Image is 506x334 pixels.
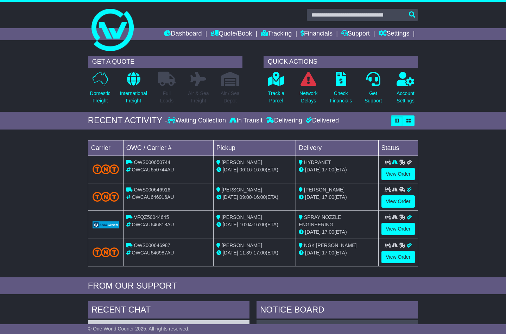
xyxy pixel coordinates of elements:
[305,250,321,256] span: [DATE]
[216,221,293,228] div: - (ETA)
[365,90,382,105] p: Get Support
[299,90,317,105] p: Network Delays
[381,195,415,208] a: View Order
[134,214,169,220] span: VFQZ50044645
[223,194,238,200] span: [DATE]
[210,28,252,40] a: Quote/Book
[88,301,249,320] div: RECENT CHAT
[304,117,339,125] div: Delivered
[305,194,321,200] span: [DATE]
[221,90,240,105] p: Air / Sea Depot
[261,28,292,40] a: Tracking
[216,249,293,257] div: - (ETA)
[93,164,119,174] img: TNT_Domestic.png
[304,187,344,193] span: [PERSON_NAME]
[213,140,296,156] td: Pickup
[134,242,171,248] span: OWS000646987
[223,222,238,227] span: [DATE]
[90,90,110,105] p: Domestic Freight
[257,301,418,320] div: NOTICE BOARD
[253,250,266,256] span: 17:00
[322,250,334,256] span: 17:00
[322,229,334,235] span: 17:00
[222,159,262,165] span: [PERSON_NAME]
[305,229,321,235] span: [DATE]
[228,117,264,125] div: In Transit
[223,167,238,172] span: [DATE]
[264,56,418,68] div: QUICK ACTIONS
[299,71,318,108] a: NetworkDelays
[381,168,415,180] a: View Order
[330,90,352,105] p: Check Financials
[299,194,375,201] div: (ETA)
[296,140,378,156] td: Delivery
[88,115,167,126] div: RECENT ACTIVITY -
[299,166,375,174] div: (ETA)
[216,194,293,201] div: - (ETA)
[364,71,382,108] a: GetSupport
[322,167,334,172] span: 17:00
[93,221,119,228] img: GetCarrierServiceLogo
[132,167,174,172] span: OWCAU650744AU
[264,117,304,125] div: Delivering
[134,159,171,165] span: OWS000650744
[253,167,266,172] span: 16:00
[240,222,252,227] span: 10:04
[329,71,352,108] a: CheckFinancials
[304,242,356,248] span: NGK [PERSON_NAME]
[379,28,410,40] a: Settings
[132,222,174,227] span: OWCAU646818AU
[299,228,375,236] div: (ETA)
[93,247,119,257] img: TNT_Domestic.png
[90,71,111,108] a: DomesticFreight
[240,250,252,256] span: 11:39
[397,90,415,105] p: Account Settings
[253,222,266,227] span: 16:00
[305,167,321,172] span: [DATE]
[188,90,209,105] p: Air & Sea Freight
[341,28,370,40] a: Support
[322,194,334,200] span: 17:00
[134,187,171,193] span: OWS000646916
[120,71,147,108] a: InternationalFreight
[222,242,262,248] span: [PERSON_NAME]
[268,71,285,108] a: Track aParcel
[396,71,415,108] a: AccountSettings
[132,194,174,200] span: OWCAU646916AU
[158,90,176,105] p: Full Loads
[88,281,418,291] div: FROM OUR SUPPORT
[93,192,119,201] img: TNT_Domestic.png
[222,214,262,220] span: [PERSON_NAME]
[120,90,147,105] p: International Freight
[88,326,190,332] span: © One World Courier 2025. All rights reserved.
[301,28,333,40] a: Financials
[164,28,202,40] a: Dashboard
[378,140,418,156] td: Status
[88,140,123,156] td: Carrier
[240,167,252,172] span: 06:16
[253,194,266,200] span: 16:00
[222,187,262,193] span: [PERSON_NAME]
[299,214,341,227] span: SPRAY NOZZLE ENGINEERING
[240,194,252,200] span: 09:00
[88,56,242,68] div: GET A QUOTE
[381,223,415,235] a: View Order
[268,90,284,105] p: Track a Parcel
[167,117,228,125] div: Waiting Collection
[304,159,331,165] span: HYDRANET
[132,250,174,256] span: OWCAU646987AU
[381,251,415,263] a: View Order
[123,140,213,156] td: OWC / Carrier #
[223,250,238,256] span: [DATE]
[299,249,375,257] div: (ETA)
[216,166,293,174] div: - (ETA)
